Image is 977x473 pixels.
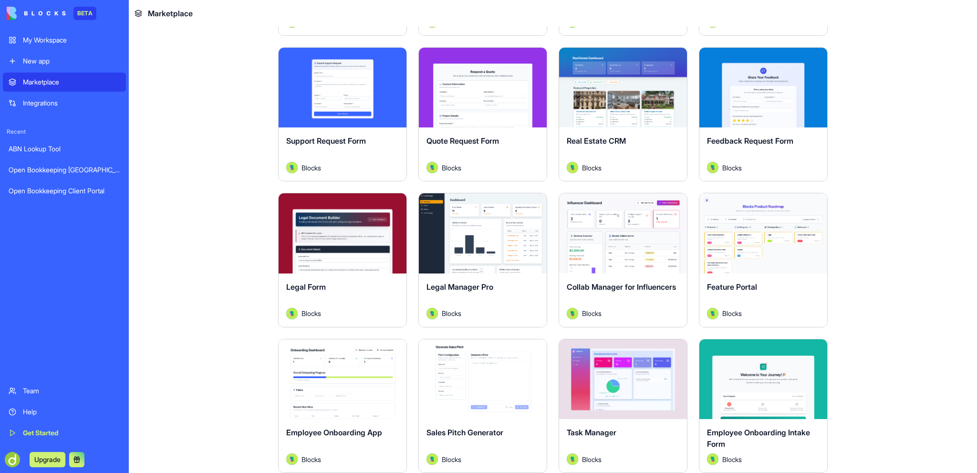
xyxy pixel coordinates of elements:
a: Feature PortalAvatarBlocks [699,193,828,327]
a: ABN Lookup Tool [3,139,126,158]
img: Avatar [707,453,718,465]
span: Support Request Form [286,136,366,146]
img: Avatar [286,308,298,319]
div: Team [23,386,120,396]
img: logo [7,7,66,20]
span: Recent [3,128,126,136]
span: Blocks [722,454,742,464]
a: Open Bookkeeping [GEOGRAPHIC_DATA] Mentor Platform [3,160,126,179]
div: Get Started [23,428,120,438]
img: Avatar [426,453,438,465]
span: Quote Request Form [426,136,499,146]
img: ACg8ocKLiuxVlZxYqIFm0sXpc2U2V2xjLcGUMZAI5jTIVym1qABw4lvf=s96-c [5,452,20,467]
a: Open Bookkeeping Client Portal [3,181,126,200]
span: Employee Onboarding App [286,428,382,437]
span: Blocks [442,163,461,173]
div: ABN Lookup Tool [9,144,120,154]
img: Avatar [707,162,718,173]
a: Quote Request FormAvatarBlocks [418,47,547,182]
span: Marketplace [148,8,193,19]
span: Legal Manager Pro [426,282,493,292]
a: Legal FormAvatarBlocks [278,193,407,327]
a: Get Started [3,423,126,442]
a: My Workspace [3,31,126,50]
a: Real Estate CRMAvatarBlocks [559,47,687,182]
span: Feedback Request Form [707,136,793,146]
span: Blocks [442,454,461,464]
a: Integrations [3,94,126,113]
img: Avatar [707,308,718,319]
a: Collab Manager for InfluencersAvatarBlocks [559,193,687,327]
div: Integrations [23,98,120,108]
a: Marketplace [3,73,126,92]
div: BETA [73,7,96,20]
div: Open Bookkeeping Client Portal [9,186,120,196]
a: Feedback Request FormAvatarBlocks [699,47,828,182]
div: New app [23,56,120,66]
span: Blocks [722,308,742,318]
a: Support Request FormAvatarBlocks [278,47,407,182]
img: Avatar [286,453,298,465]
span: Real Estate CRM [567,136,626,146]
span: Feature Portal [707,282,757,292]
img: Avatar [426,308,438,319]
a: Legal Manager ProAvatarBlocks [418,193,547,327]
span: Collab Manager for Influencers [567,282,676,292]
img: Avatar [567,308,578,319]
span: Blocks [582,163,602,173]
img: Avatar [286,162,298,173]
span: Blocks [442,308,461,318]
span: Blocks [582,454,602,464]
span: Legal Form [286,282,326,292]
a: New app [3,52,126,71]
button: Upgrade [30,452,65,467]
img: Avatar [567,162,578,173]
div: Open Bookkeeping [GEOGRAPHIC_DATA] Mentor Platform [9,165,120,175]
span: Blocks [582,308,602,318]
span: Blocks [722,163,742,173]
span: Task Manager [567,428,616,437]
span: Employee Onboarding Intake Form [707,428,810,449]
span: Sales Pitch Generator [426,428,503,437]
a: Help [3,402,126,421]
a: BETA [7,7,96,20]
div: Help [23,407,120,417]
span: Blocks [301,308,321,318]
div: Marketplace [23,77,120,87]
img: Avatar [567,453,578,465]
span: Blocks [301,454,321,464]
a: Team [3,381,126,400]
span: Blocks [301,163,321,173]
img: Avatar [426,162,438,173]
div: My Workspace [23,35,120,45]
a: Upgrade [30,454,65,464]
